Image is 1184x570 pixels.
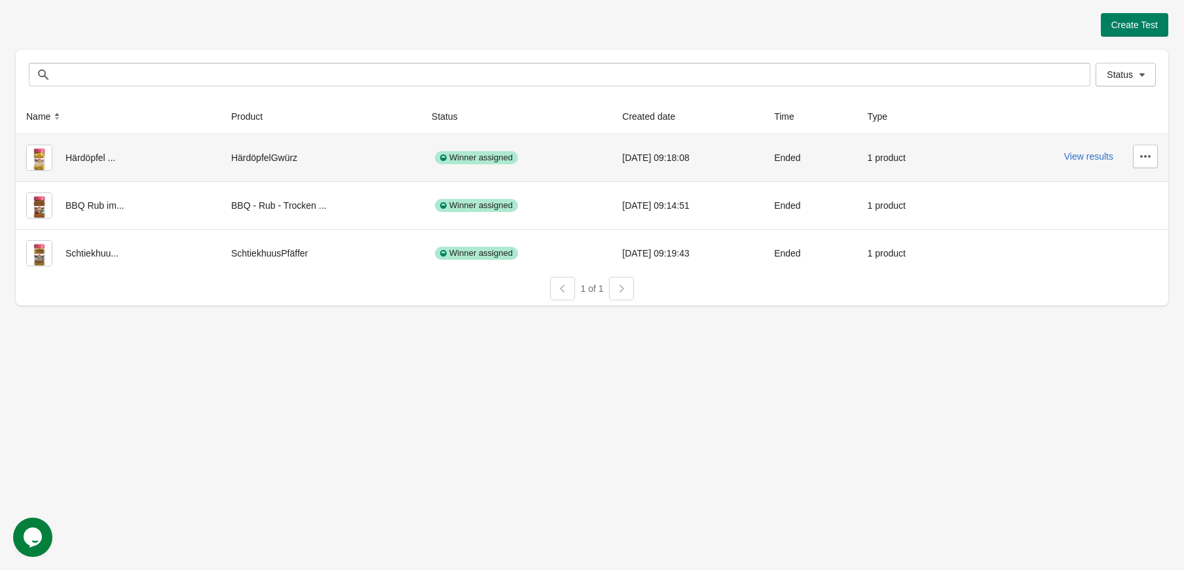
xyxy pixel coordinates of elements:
[435,151,518,164] div: Winner assigned
[435,199,518,212] div: Winner assigned
[1107,69,1133,80] span: Status
[21,105,69,128] button: Name
[774,145,846,171] div: Ended
[617,105,694,128] button: Created date
[1096,63,1156,86] button: Status
[862,105,906,128] button: Type
[622,192,753,219] div: [DATE] 09:14:51
[868,192,949,219] div: 1 product
[868,240,949,266] div: 1 product
[226,105,281,128] button: Product
[580,283,603,294] span: 1 of 1
[774,240,846,266] div: Ended
[231,192,411,219] div: BBQ - Rub - Trocken ...
[1064,151,1113,162] button: View results
[1111,20,1158,30] span: Create Test
[622,240,753,266] div: [DATE] 09:19:43
[622,145,753,171] div: [DATE] 09:18:08
[26,192,210,219] div: BBQ Rub im...
[231,240,411,266] div: SchtiekhuusPfäffer
[231,145,411,171] div: HärdöpfelGwürz
[769,105,813,128] button: Time
[435,247,518,260] div: Winner assigned
[1064,199,1113,209] button: View results
[774,192,846,219] div: Ended
[1064,247,1113,257] button: View results
[868,145,949,171] div: 1 product
[26,145,210,171] div: Härdöpfel ...
[426,105,476,128] button: Status
[1101,13,1168,37] button: Create Test
[13,518,55,557] iframe: chat widget
[26,240,210,266] div: Schtiekhuu...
